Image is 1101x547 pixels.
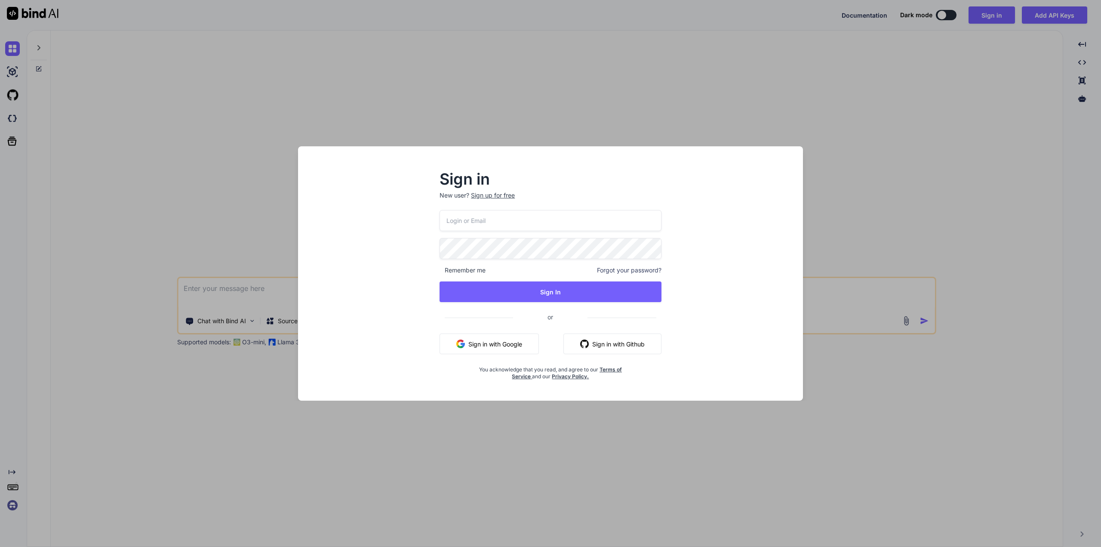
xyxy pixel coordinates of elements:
[580,340,589,348] img: github
[552,373,589,380] a: Privacy Policy.
[440,266,486,275] span: Remember me
[440,172,661,186] h2: Sign in
[456,340,465,348] img: google
[513,306,587,328] span: or
[440,281,661,302] button: Sign In
[471,191,515,200] div: Sign up for free
[597,266,661,275] span: Forgot your password?
[563,334,661,354] button: Sign in with Github
[440,210,661,231] input: Login or Email
[512,366,622,380] a: Terms of Service
[440,334,539,354] button: Sign in with Google
[477,361,624,380] div: You acknowledge that you read, and agree to our and our
[440,191,661,210] p: New user?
